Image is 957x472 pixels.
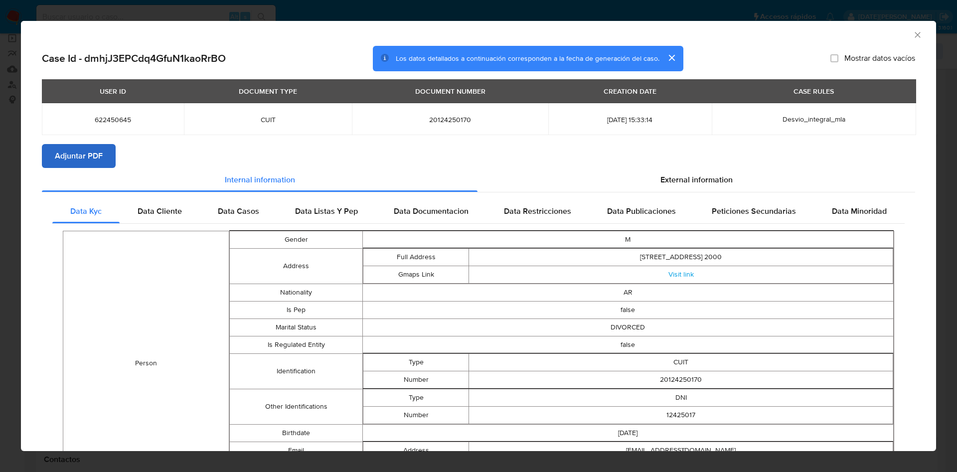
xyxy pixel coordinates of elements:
[363,248,469,266] td: Full Address
[21,21,936,451] div: closure-recommendation-modal
[469,389,893,406] td: DNI
[94,83,132,100] div: USER ID
[560,115,700,124] span: [DATE] 15:33:14
[668,269,694,279] a: Visit link
[230,336,362,353] td: Is Regulated Entity
[295,205,358,217] span: Data Listas Y Pep
[844,53,915,63] span: Mostrar datos vacíos
[230,284,362,301] td: Nationality
[830,54,838,62] input: Mostrar datos vacíos
[832,205,887,217] span: Data Minoridad
[70,205,102,217] span: Data Kyc
[469,406,893,424] td: 12425017
[788,83,840,100] div: CASE RULES
[362,336,893,353] td: false
[362,301,893,318] td: false
[660,174,733,185] span: External information
[363,406,469,424] td: Number
[469,442,893,459] td: [EMAIL_ADDRESS][DOMAIN_NAME]
[659,46,683,70] button: cerrar
[225,174,295,185] span: Internal information
[394,205,469,217] span: Data Documentacion
[42,168,915,192] div: Detailed info
[230,442,362,460] td: Email
[55,145,103,167] span: Adjuntar PDF
[138,205,182,217] span: Data Cliente
[363,371,469,388] td: Number
[783,114,845,124] span: Desvio_integral_mla
[230,231,362,248] td: Gender
[363,389,469,406] td: Type
[362,424,893,442] td: [DATE]
[54,115,172,124] span: 622450645
[196,115,340,124] span: CUIT
[504,205,571,217] span: Data Restricciones
[52,199,905,223] div: Detailed internal info
[598,83,662,100] div: CREATION DATE
[42,144,116,168] button: Adjuntar PDF
[233,83,303,100] div: DOCUMENT TYPE
[230,389,362,424] td: Other Identifications
[409,83,491,100] div: DOCUMENT NUMBER
[913,30,922,39] button: Cerrar ventana
[363,353,469,371] td: Type
[218,205,259,217] span: Data Casos
[230,248,362,284] td: Address
[363,442,469,459] td: Address
[230,318,362,336] td: Marital Status
[362,231,893,248] td: M
[396,53,659,63] span: Los datos detallados a continuación corresponden a la fecha de generación del caso.
[362,318,893,336] td: DIVORCED
[607,205,676,217] span: Data Publicaciones
[469,371,893,388] td: 20124250170
[712,205,796,217] span: Peticiones Secundarias
[230,301,362,318] td: Is Pep
[363,266,469,283] td: Gmaps Link
[362,284,893,301] td: AR
[469,353,893,371] td: CUIT
[364,115,536,124] span: 20124250170
[230,353,362,389] td: Identification
[230,424,362,442] td: Birthdate
[469,248,893,266] td: [STREET_ADDRESS] 2000
[42,52,226,65] h2: Case Id - dmhjJ3EPCdq4GfuN1kaoRrBO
